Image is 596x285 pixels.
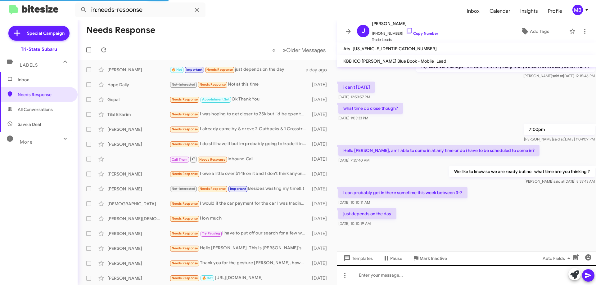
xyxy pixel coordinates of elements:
[362,26,365,36] span: J
[206,68,233,72] span: Needs Response
[172,97,198,101] span: Needs Response
[309,186,332,192] div: [DATE]
[107,216,169,222] div: [PERSON_NAME][DEMOGRAPHIC_DATA]
[202,276,213,280] span: 🔥 Hot
[309,260,332,266] div: [DATE]
[107,260,169,266] div: [PERSON_NAME]
[353,46,437,51] span: [US_VEHICLE_IDENTIFICATION_NUMBER]
[202,97,229,101] span: Appointment Set
[199,158,226,162] span: Needs Response
[21,46,57,52] div: Tri-State Subaru
[20,139,33,145] span: More
[338,95,370,99] span: [DATE] 12:53:57 PM
[169,155,309,163] div: Inbound Call
[462,2,485,20] a: Inbox
[572,5,583,15] div: MB
[107,245,169,252] div: [PERSON_NAME]
[420,253,447,264] span: Mark Inactive
[338,187,467,198] p: i can probably get in there sometime this week between 3-7
[230,187,246,191] span: Important
[567,5,589,15] button: MB
[169,140,309,148] div: I do still have it but im probably going to trade it into carvana for a tesla model y. They gave ...
[172,216,198,220] span: Needs Response
[169,81,309,88] div: Not at this time
[269,44,279,56] button: Previous
[172,261,198,265] span: Needs Response
[543,2,567,20] span: Profile
[172,172,198,176] span: Needs Response
[86,25,155,35] h1: Needs Response
[279,44,329,56] button: Next
[107,82,169,88] div: Hope Daily
[107,275,169,281] div: [PERSON_NAME]
[309,111,332,118] div: [DATE]
[272,46,276,54] span: «
[309,171,332,177] div: [DATE]
[107,201,169,207] div: [DEMOGRAPHIC_DATA][PERSON_NAME]
[553,179,564,184] span: said at
[338,145,540,156] p: Hello [PERSON_NAME], am I able to come in at any time or do i have to be scheduled to come in?
[523,73,595,78] span: [PERSON_NAME] [DATE] 12:15:46 PM
[8,26,70,41] a: Special Campaign
[172,158,188,162] span: Call Them
[309,201,332,207] div: [DATE]
[309,216,332,222] div: [DATE]
[338,208,396,219] p: just depends on the day
[337,253,378,264] button: Templates
[172,231,198,235] span: Needs Response
[372,20,438,27] span: [PERSON_NAME]
[309,96,332,103] div: [DATE]
[169,245,309,252] div: Hello [PERSON_NAME]. This is [PERSON_NAME]'s wife's email. So I am going to give you his email: [...
[172,112,198,116] span: Needs Response
[538,253,577,264] button: Auto Fields
[202,231,220,235] span: Try Pausing
[169,274,309,282] div: [URL][DOMAIN_NAME]
[169,260,309,267] div: Thank you for the gesture [PERSON_NAME], however the BRZ driver my grandson Loves the car. So it ...
[107,67,169,73] div: [PERSON_NAME]
[390,253,402,264] span: Pause
[107,126,169,132] div: [PERSON_NAME]
[107,141,169,147] div: [PERSON_NAME]
[169,215,309,222] div: How much
[200,82,226,87] span: Needs Response
[407,253,452,264] button: Mark Inactive
[172,276,198,280] span: Needs Response
[309,245,332,252] div: [DATE]
[75,2,205,17] input: Search
[485,2,515,20] span: Calendar
[524,124,595,135] p: 7:00pm
[515,2,543,20] a: Insights
[309,126,332,132] div: [DATE]
[338,221,371,226] span: [DATE] 10:10:19 AM
[449,166,595,177] p: We like to know so we are ready but no what time are you thinking ?
[309,141,332,147] div: [DATE]
[338,116,368,120] span: [DATE] 1:03:33 PM
[343,58,434,64] span: KBB ICO [PERSON_NAME] Blue Book - Mobile
[169,111,309,118] div: I was hoping to get closer to 25k but I'd be open to hearing what you can offer
[309,275,332,281] div: [DATE]
[283,46,286,54] span: »
[27,30,65,36] span: Special Campaign
[338,103,403,114] p: what time do close though?
[172,68,182,72] span: 🔥 Hot
[186,68,202,72] span: Important
[338,82,375,93] p: i can't [DATE]
[286,47,326,54] span: Older Messages
[343,46,350,51] span: Ats
[107,111,169,118] div: Tilal Elkarim
[172,246,198,250] span: Needs Response
[107,171,169,177] div: [PERSON_NAME]
[309,156,332,162] div: [DATE]
[342,253,373,264] span: Templates
[372,27,438,37] span: [PHONE_NUMBER]
[172,202,198,206] span: Needs Response
[18,106,53,113] span: All Conversations
[269,44,329,56] nav: Page navigation example
[107,186,169,192] div: [PERSON_NAME]
[530,26,549,37] span: Add Tags
[338,200,370,205] span: [DATE] 10:10:11 AM
[169,200,309,207] div: I would if the car payment for the car I was trading it for was a reasonable payment....looking f...
[525,179,595,184] span: [PERSON_NAME] [DATE] 8:33:43 AM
